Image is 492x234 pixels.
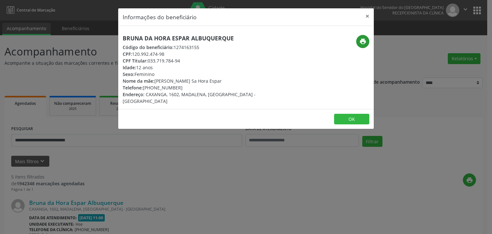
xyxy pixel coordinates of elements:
h5: Informações do beneficiário [123,13,197,21]
span: Endereço: [123,91,144,97]
span: CPF: [123,51,132,57]
span: Sexo: [123,71,135,77]
div: 033.719.784-94 [123,57,284,64]
span: Idade: [123,64,136,71]
div: 120.992.474-98 [123,51,284,57]
div: [PHONE_NUMBER] [123,84,284,91]
span: Telefone: [123,85,143,91]
span: CPF Titular: [123,58,148,64]
div: [PERSON_NAME] Sa Hora Espar [123,78,284,84]
div: 1274163155 [123,44,284,51]
button: OK [334,114,369,125]
h5: Bruna da Hora Espar Albuquerque [123,35,284,42]
span: CAXANGA, 1602, MADALENA, [GEOGRAPHIC_DATA] - [GEOGRAPHIC_DATA] [123,91,256,104]
span: Nome da mãe: [123,78,154,84]
div: 12 anos [123,64,284,71]
div: Feminino [123,71,284,78]
button: Close [361,8,374,24]
button: print [356,35,369,48]
i: print [359,38,366,45]
span: Código do beneficiário: [123,44,174,50]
